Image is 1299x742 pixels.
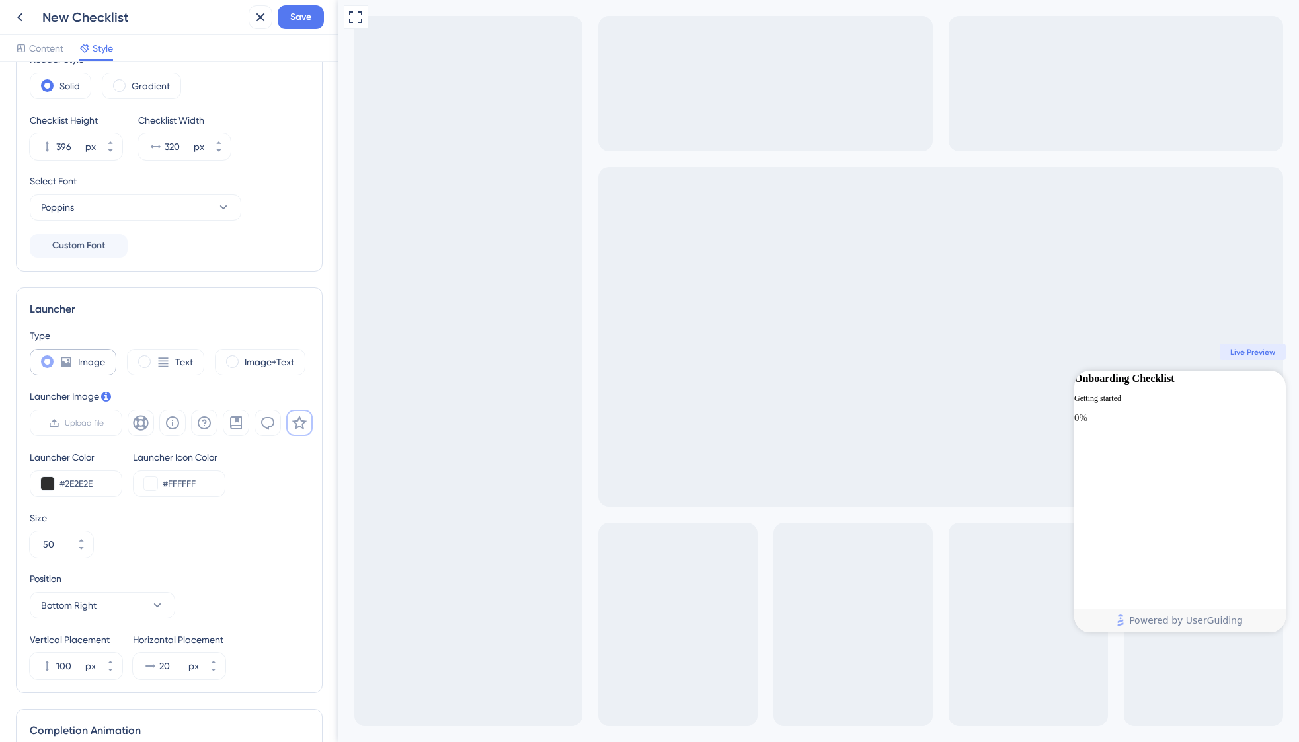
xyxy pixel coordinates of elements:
[59,78,80,94] label: Solid
[56,658,83,674] input: px
[65,418,104,428] span: Upload file
[194,139,204,155] div: px
[78,354,105,370] label: Image
[207,147,231,160] button: px
[30,723,309,739] div: Completion Animation
[791,612,904,628] span: Powered by UserGuiding
[30,234,128,258] button: Custom Font
[85,658,96,674] div: px
[41,597,97,613] span: Bottom Right
[30,301,309,317] div: Launcher
[42,8,243,26] div: New Checklist
[736,371,836,387] div: Onboarding Checklist
[736,412,947,425] div: Checklist progress: 0%
[278,5,324,29] button: Save
[85,139,96,155] div: px
[159,658,186,674] input: px
[98,147,122,160] button: px
[207,133,231,147] button: px
[52,238,105,254] span: Custom Font
[30,592,175,618] button: Bottom Right
[30,571,175,587] div: Position
[29,40,63,56] span: Content
[133,449,225,465] div: Launcher Icon Color
[736,412,749,425] div: 0%
[202,666,225,679] button: px
[245,354,294,370] label: Image+Text
[98,133,122,147] button: px
[30,328,309,344] div: Type
[30,112,122,128] div: Checklist Height
[98,666,122,679] button: px
[736,609,947,632] div: Footer
[30,389,313,404] div: Launcher Image
[931,371,947,387] div: Close Checklist
[736,430,947,587] div: Checklist items
[133,632,225,648] div: Horizontal Placement
[30,510,309,526] div: Size
[175,354,193,370] label: Text
[93,40,113,56] span: Style
[30,632,122,648] div: Vertical Placement
[30,194,241,221] button: Poppins
[132,78,170,94] label: Gradient
[98,653,122,666] button: px
[736,371,947,632] div: Checklist Container
[892,347,937,357] span: Live Preview
[30,173,309,189] div: Select Font
[41,200,74,215] span: Poppins
[202,653,225,666] button: px
[30,449,122,465] div: Launcher Color
[736,392,783,405] div: Getting started
[188,658,199,674] div: px
[165,139,191,155] input: px
[138,112,231,128] div: Checklist Width
[56,139,83,155] input: px
[290,9,311,25] span: Save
